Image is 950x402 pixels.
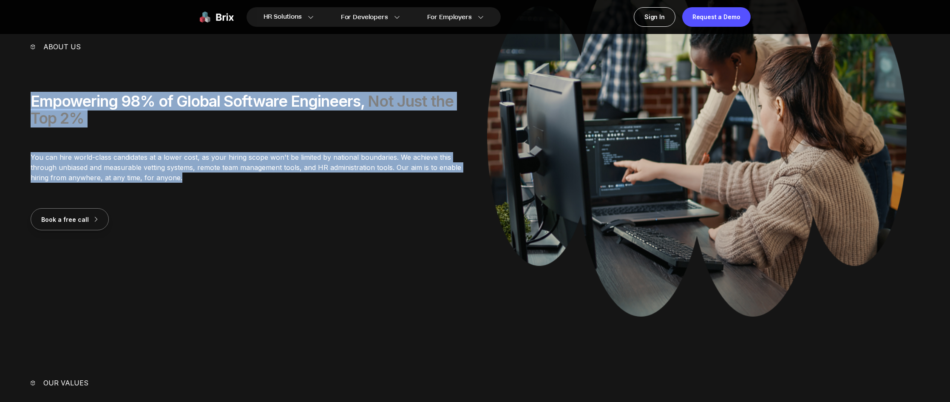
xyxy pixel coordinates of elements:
[31,92,454,127] span: Not Just the Top 2%
[634,7,675,27] a: Sign In
[31,380,35,385] img: vector
[31,208,109,230] button: Book a free call
[31,44,35,49] img: vector
[427,13,472,22] span: For Employers
[43,42,81,52] p: About us
[264,10,302,24] span: HR Solutions
[31,215,109,224] a: Book a free call
[43,378,88,388] p: Our Values
[31,93,463,127] div: Empowering 98% of Global Software Engineers,
[682,7,751,27] a: Request a Demo
[341,13,388,22] span: For Developers
[31,152,463,183] p: You can hire world-class candidates at a lower cost, as your hiring scope won't be limited by nat...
